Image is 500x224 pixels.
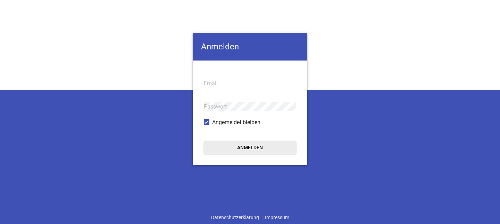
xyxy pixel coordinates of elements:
h4: Anmelden [193,33,307,61]
a: Impressum [262,211,292,224]
div: | [209,211,292,224]
span: Angemeldet bleiben [212,118,260,127]
button: Anmelden [204,141,296,154]
a: Datenschutzerklärung [209,211,261,224]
